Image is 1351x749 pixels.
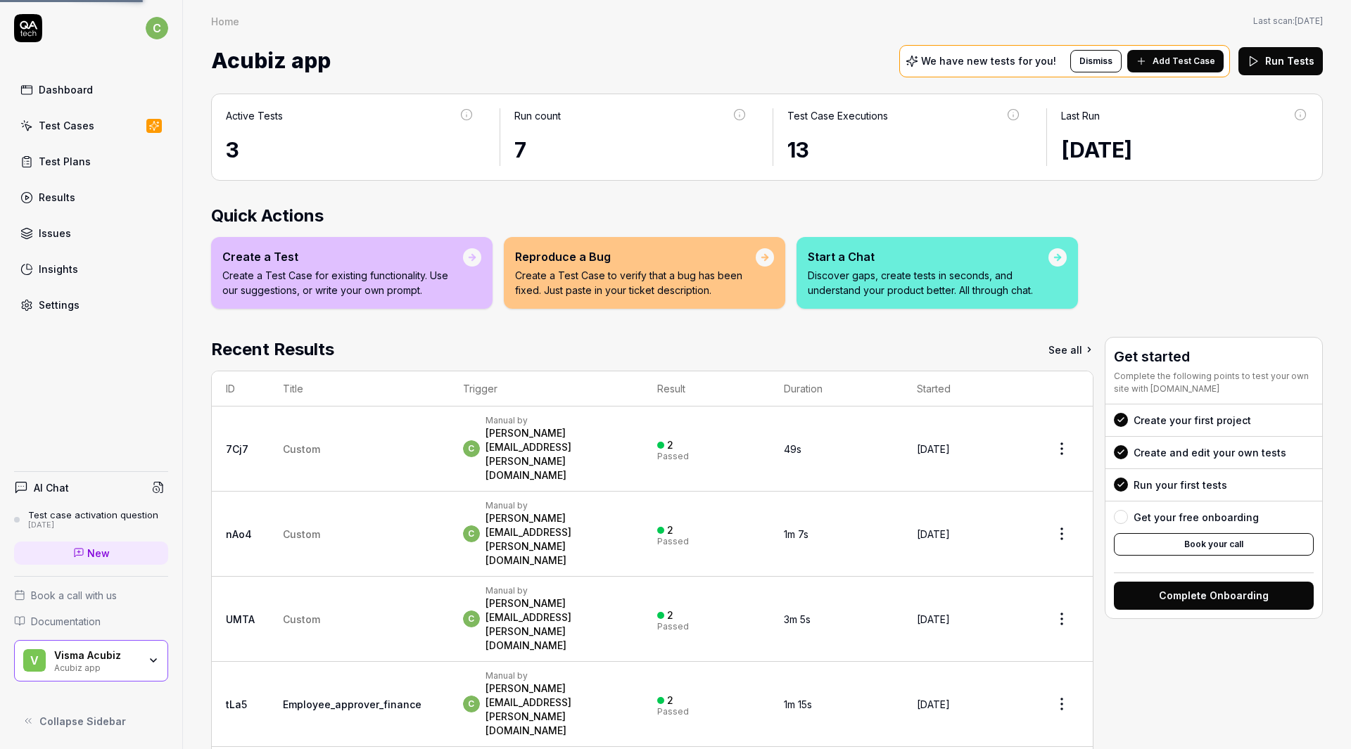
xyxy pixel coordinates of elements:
[643,371,770,406] th: Result
[54,661,139,672] div: Acubiz app
[226,613,255,625] a: UMTA
[667,694,673,707] div: 2
[28,509,158,520] div: Test case activation question
[917,613,950,625] time: [DATE]
[212,371,269,406] th: ID
[1114,582,1314,610] button: Complete Onboarding
[917,443,950,455] time: [DATE]
[34,480,69,495] h4: AI Chat
[1295,15,1323,26] time: [DATE]
[1238,47,1323,75] button: Run Tests
[1134,478,1227,492] div: Run your first tests
[222,248,463,265] div: Create a Test
[808,248,1048,265] div: Start a Chat
[283,698,421,710] a: Employee_approver_finance
[784,698,812,710] time: 1m 15s
[486,426,629,482] div: [PERSON_NAME][EMAIL_ADDRESS][PERSON_NAME][DOMAIN_NAME]
[39,262,78,276] div: Insights
[1048,337,1093,362] a: See all
[14,640,168,682] button: VVisma AcubizAcubiz app
[1127,50,1224,72] button: Add Test Case
[1134,445,1286,460] div: Create and edit your own tests
[463,610,480,627] span: c
[39,154,91,169] div: Test Plans
[39,297,80,312] div: Settings
[1134,413,1251,428] div: Create your first project
[283,528,320,540] span: Custom
[39,118,94,133] div: Test Cases
[14,148,168,175] a: Test Plans
[211,337,334,362] h2: Recent Results
[1153,55,1215,68] span: Add Test Case
[14,255,168,283] a: Insights
[28,520,158,530] div: [DATE]
[903,371,1031,406] th: Started
[667,524,673,537] div: 2
[486,511,629,568] div: [PERSON_NAME][EMAIL_ADDRESS][PERSON_NAME][DOMAIN_NAME]
[486,415,629,426] div: Manual by
[211,203,1323,229] h2: Quick Actions
[269,371,449,406] th: Title
[39,226,71,241] div: Issues
[14,219,168,247] a: Issues
[222,268,463,297] p: Create a Test Case for existing functionality. Use our suggestions, or write your own prompt.
[1061,108,1100,123] div: Last Run
[1114,370,1314,395] div: Complete the following points to test your own site with [DOMAIN_NAME]
[1114,533,1314,556] button: Book your call
[808,268,1048,297] p: Discover gaps, create tests in seconds, and understand your product better. All through chat.
[657,537,689,546] div: Passed
[1253,15,1323,27] span: Last scan:
[31,614,101,629] span: Documentation
[226,698,247,710] a: tLa5
[14,184,168,211] a: Results
[486,500,629,511] div: Manual by
[787,108,888,123] div: Test Case Executions
[39,190,75,205] div: Results
[486,596,629,653] div: [PERSON_NAME][EMAIL_ADDRESS][PERSON_NAME][DOMAIN_NAME]
[784,613,811,625] time: 3m 5s
[657,452,689,461] div: Passed
[226,134,474,166] div: 3
[1114,346,1314,367] h3: Get started
[283,613,320,625] span: Custom
[54,649,139,662] div: Visma Acubiz
[486,681,629,738] div: [PERSON_NAME][EMAIL_ADDRESS][PERSON_NAME][DOMAIN_NAME]
[14,112,168,139] a: Test Cases
[211,42,331,79] span: Acubiz app
[921,56,1056,66] p: We have new tests for you!
[31,588,117,603] span: Book a call with us
[1061,137,1132,162] time: [DATE]
[784,528,808,540] time: 1m 7s
[23,649,46,672] span: V
[87,546,110,561] span: New
[1253,15,1323,27] button: Last scan:[DATE]
[14,707,168,735] button: Collapse Sidebar
[515,268,756,297] p: Create a Test Case to verify that a bug has been fixed. Just paste in your ticket description.
[463,696,480,712] span: c
[14,291,168,319] a: Settings
[770,371,903,406] th: Duration
[211,14,239,28] div: Home
[14,509,168,530] a: Test case activation question[DATE]
[1070,50,1122,72] button: Dismiss
[226,528,252,540] a: nAo4
[514,134,748,166] div: 7
[14,614,168,629] a: Documentation
[1134,510,1259,525] div: Get your free onboarding
[146,17,168,39] span: c
[917,698,950,710] time: [DATE]
[14,588,168,603] a: Book a call with us
[917,528,950,540] time: [DATE]
[667,439,673,452] div: 2
[14,542,168,565] a: New
[657,708,689,716] div: Passed
[784,443,801,455] time: 49s
[146,14,168,42] button: c
[514,108,561,123] div: Run count
[39,714,126,729] span: Collapse Sidebar
[667,609,673,622] div: 2
[283,443,320,455] span: Custom
[14,76,168,103] a: Dashboard
[657,622,689,631] div: Passed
